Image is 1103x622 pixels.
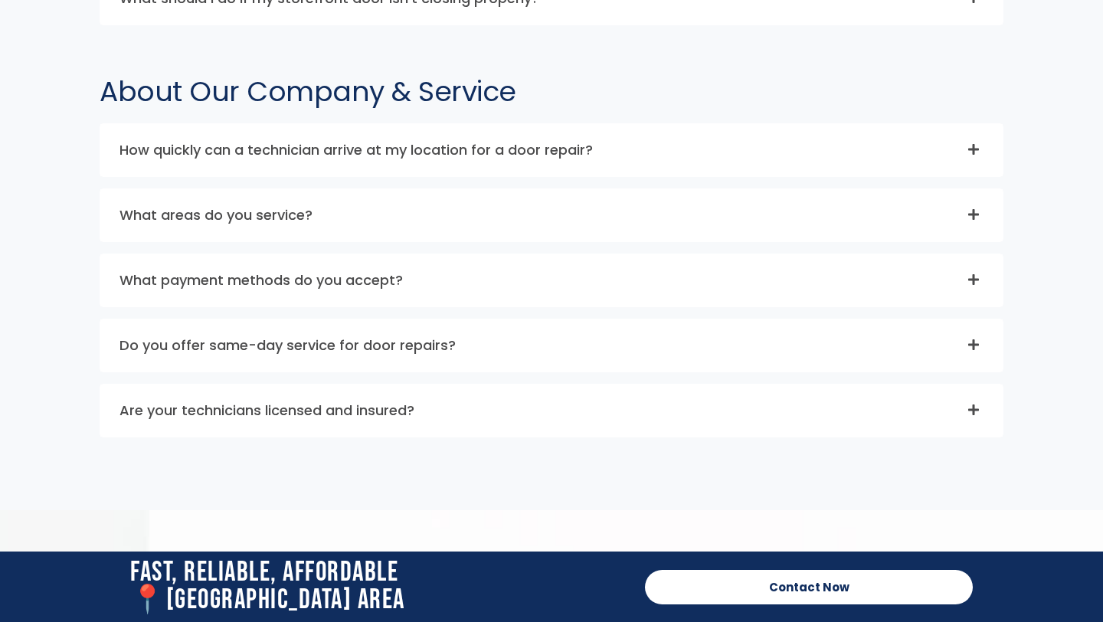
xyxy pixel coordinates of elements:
[119,336,456,355] a: Do you offer same-day service for door repairs?
[100,319,1003,372] div: Do you offer same-day service for door repairs?
[100,189,1003,241] div: What areas do you service?
[119,401,414,420] a: Are your technicians licensed and insured?
[769,581,849,593] span: Contact Now
[119,140,593,159] a: How quickly can a technician arrive at my location for a door repair?
[645,570,973,604] a: Contact Now
[100,75,1003,108] h2: About Our Company & Service
[119,270,403,290] a: What payment methods do you accept?
[100,254,1003,306] div: What payment methods do you accept?
[119,205,313,224] a: What areas do you service?
[100,124,1003,176] div: How quickly can a technician arrive at my location for a door repair?
[100,385,1003,437] div: Are your technicians licensed and insured?
[130,559,630,614] h2: Fast, Reliable, Affordable 📍[GEOGRAPHIC_DATA] Area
